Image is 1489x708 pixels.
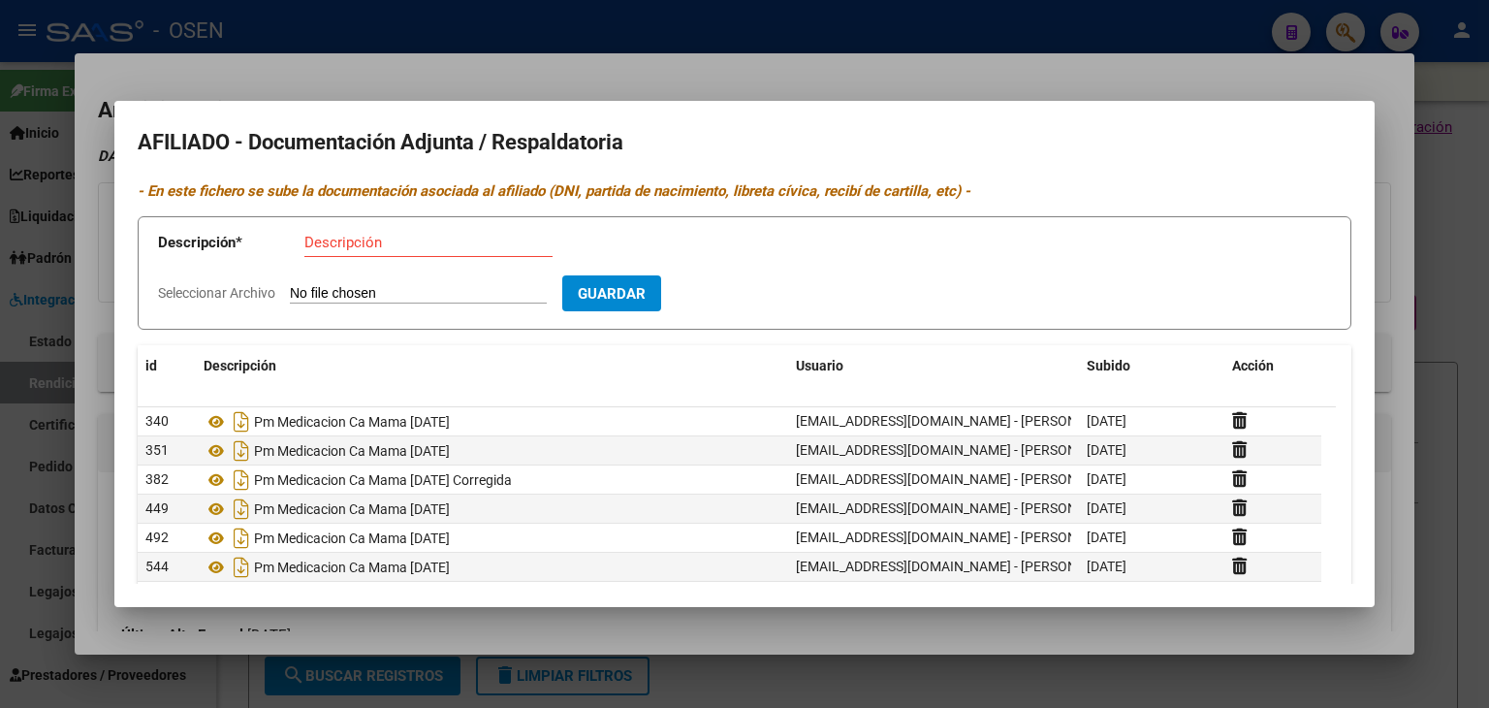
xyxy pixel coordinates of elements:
[562,275,661,311] button: Guardar
[145,471,169,487] span: 382
[796,559,1125,574] span: [EMAIL_ADDRESS][DOMAIN_NAME] - [PERSON_NAME]
[254,560,450,575] span: Pm Medicacion Ca Mama [DATE]
[229,406,254,437] i: Descargar documento
[229,494,254,525] i: Descargar documento
[254,472,512,488] span: Pm Medicacion Ca Mama [DATE] Corregida
[254,501,450,517] span: Pm Medicacion Ca Mama [DATE]
[1087,559,1126,574] span: [DATE]
[796,530,1125,545] span: [EMAIL_ADDRESS][DOMAIN_NAME] - [PERSON_NAME]
[254,531,450,546] span: Pm Medicacion Ca Mama [DATE]
[796,471,1125,487] span: [EMAIL_ADDRESS][DOMAIN_NAME] - [PERSON_NAME]
[229,523,254,554] i: Descargar documento
[1087,500,1126,516] span: [DATE]
[145,559,169,574] span: 544
[796,413,1125,429] span: [EMAIL_ADDRESS][DOMAIN_NAME] - [PERSON_NAME]
[145,442,169,458] span: 351
[788,345,1079,387] datatable-header-cell: Usuario
[229,465,254,496] i: Descargar documento
[138,345,196,387] datatable-header-cell: id
[229,435,254,467] i: Descargar documento
[1087,413,1126,429] span: [DATE]
[254,443,450,459] span: Pm Medicacion Ca Mama [DATE]
[196,345,788,387] datatable-header-cell: Descripción
[254,414,450,430] span: Pm Medicacion Ca Mama [DATE]
[145,500,169,516] span: 449
[158,232,304,254] p: Descripción
[796,358,843,373] span: Usuario
[145,413,169,429] span: 340
[1232,358,1274,373] span: Acción
[1087,442,1126,458] span: [DATE]
[158,285,275,301] span: Seleccionar Archivo
[1087,530,1126,545] span: [DATE]
[1224,345,1321,387] datatable-header-cell: Acción
[796,442,1125,458] span: [EMAIL_ADDRESS][DOMAIN_NAME] - [PERSON_NAME]
[1087,471,1126,487] span: [DATE]
[145,358,157,373] span: id
[1079,345,1224,387] datatable-header-cell: Subido
[796,500,1125,516] span: [EMAIL_ADDRESS][DOMAIN_NAME] - [PERSON_NAME]
[1087,358,1130,373] span: Subido
[138,182,970,200] i: - En este fichero se sube la documentación asociada al afiliado (DNI, partida de nacimiento, libr...
[578,285,646,303] span: Guardar
[145,530,169,545] span: 492
[204,358,276,373] span: Descripción
[138,124,1351,161] h2: AFILIADO - Documentación Adjunta / Respaldatoria
[229,552,254,583] i: Descargar documento
[1423,642,1470,689] iframe: Intercom live chat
